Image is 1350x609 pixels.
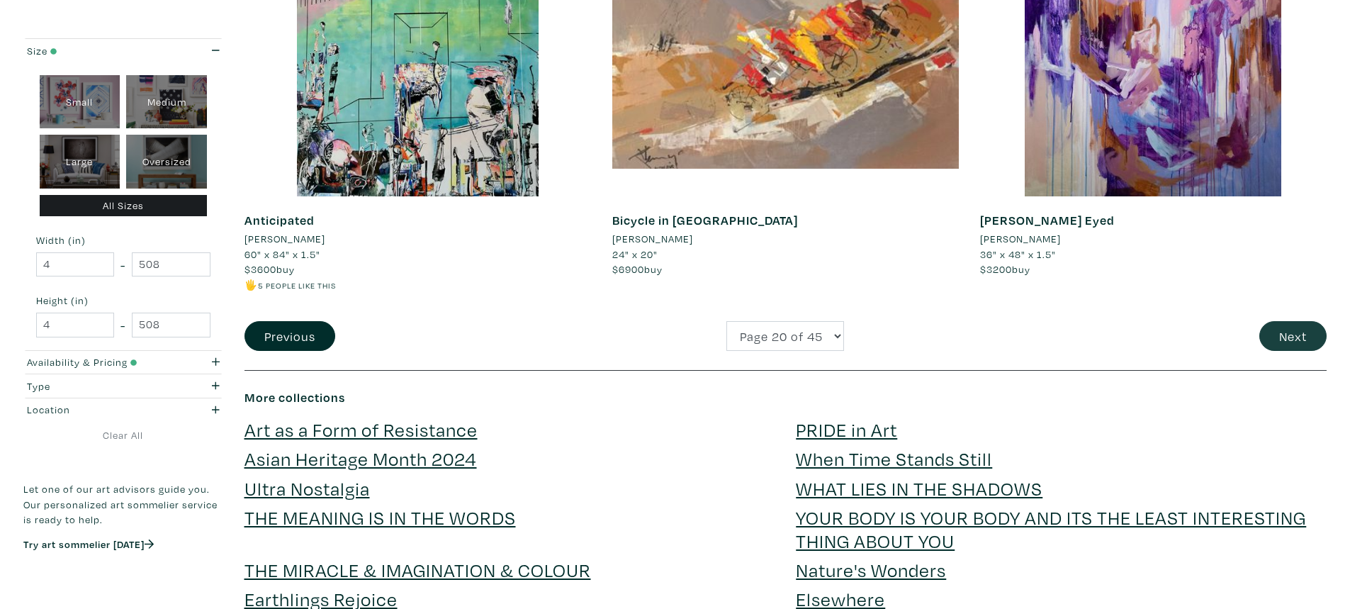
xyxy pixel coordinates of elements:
[244,212,315,228] a: Anticipated
[244,557,591,582] a: THE MIRACLE & IMAGINATION & COLOUR
[796,446,992,471] a: When Time Stands Still
[23,351,223,374] button: Availability & Pricing
[980,262,1012,276] span: $3200
[244,446,477,471] a: Asian Heritage Month 2024
[244,231,591,247] a: [PERSON_NAME]
[244,262,276,276] span: $3600
[23,39,223,62] button: Size
[796,417,897,442] a: PRIDE in Art
[23,481,223,527] p: Let one of our art advisors guide you. Our personalized art sommelier service is ready to help.
[244,262,295,276] span: buy
[258,280,336,291] small: 5 people like this
[126,75,207,129] div: Medium
[27,354,167,370] div: Availability & Pricing
[244,277,591,293] li: 🖐️
[980,247,1056,261] span: 36" x 48" x 1.5"
[980,231,1327,247] a: [PERSON_NAME]
[612,231,959,247] a: [PERSON_NAME]
[27,43,167,59] div: Size
[27,402,167,418] div: Location
[23,566,223,596] iframe: Customer reviews powered by Trustpilot
[244,247,320,261] span: 60" x 84" x 1.5"
[796,476,1042,501] a: WHAT LIES IN THE SHADOWS
[40,75,120,129] div: Small
[23,398,223,422] button: Location
[612,231,693,247] li: [PERSON_NAME]
[980,262,1030,276] span: buy
[120,255,125,274] span: -
[612,262,644,276] span: $6900
[612,212,798,228] a: Bicycle in [GEOGRAPHIC_DATA]
[120,315,125,335] span: -
[796,557,946,582] a: Nature's Wonders
[612,247,658,261] span: 24" x 20"
[244,321,335,352] button: Previous
[980,231,1061,247] li: [PERSON_NAME]
[27,379,167,394] div: Type
[23,428,223,443] a: Clear All
[1259,321,1327,352] button: Next
[244,390,1327,406] h6: More collections
[36,235,210,245] small: Width (in)
[244,417,478,442] a: Art as a Form of Resistance
[23,537,154,551] a: Try art sommelier [DATE]
[980,212,1115,228] a: [PERSON_NAME] Eyed
[36,296,210,306] small: Height (in)
[40,195,208,217] div: All Sizes
[244,231,325,247] li: [PERSON_NAME]
[244,476,370,501] a: Ultra Nostalgia
[796,505,1306,552] a: YOUR BODY IS YOUR BODY AND ITS THE LEAST INTERESTING THING ABOUT YOU
[23,374,223,398] button: Type
[126,135,207,189] div: Oversized
[40,135,120,189] div: Large
[612,262,663,276] span: buy
[244,505,516,530] a: THE MEANING IS IN THE WORDS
